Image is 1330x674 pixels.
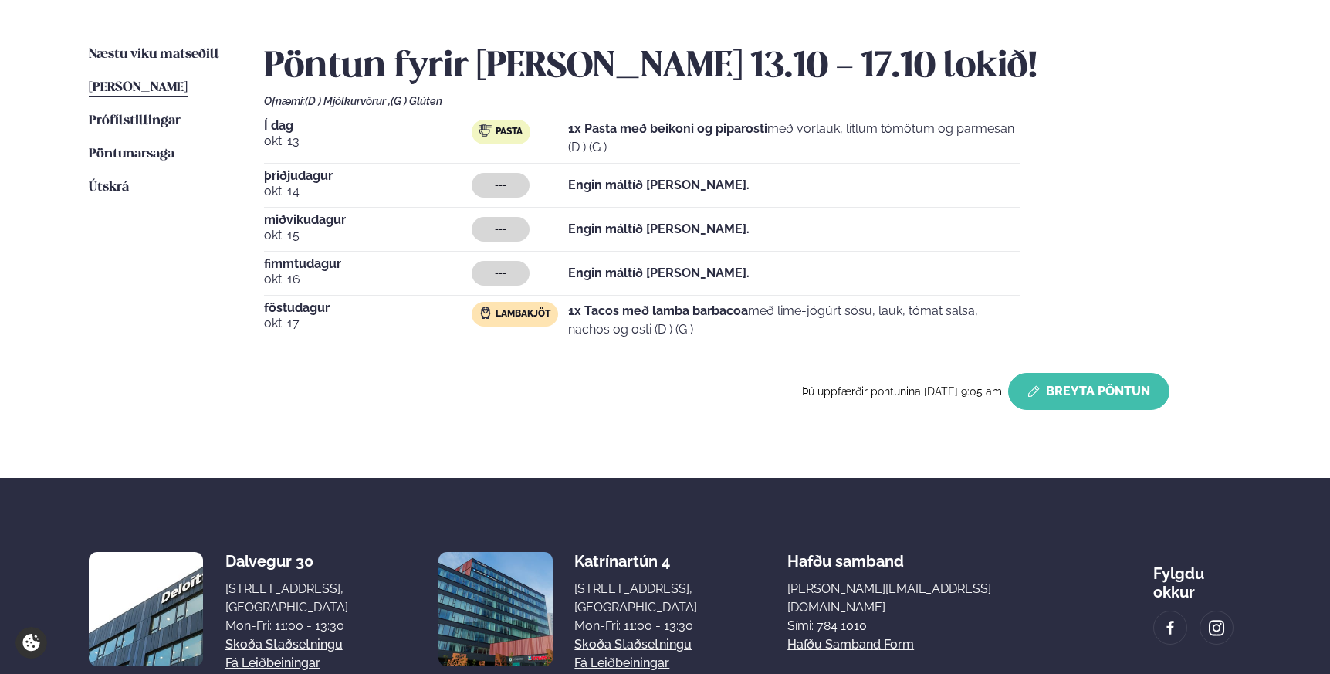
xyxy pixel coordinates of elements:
span: föstudagur [264,302,472,314]
a: Skoða staðsetningu [225,635,343,654]
div: [STREET_ADDRESS], [GEOGRAPHIC_DATA] [574,580,697,617]
a: Útskrá [89,178,129,197]
div: Ofnæmi: [264,95,1241,107]
button: Breyta Pöntun [1008,373,1169,410]
span: Lambakjöt [496,308,550,320]
a: Skoða staðsetningu [574,635,692,654]
strong: Engin máltíð [PERSON_NAME]. [568,266,750,280]
img: pasta.svg [479,124,492,137]
span: okt. 13 [264,132,472,151]
img: image alt [1208,619,1225,637]
img: image alt [89,552,203,666]
img: Lamb.svg [479,307,492,319]
a: Fá leiðbeiningar [574,654,669,672]
p: með vorlauk, litlum tómötum og parmesan (D ) (G ) [568,120,1020,157]
a: [PERSON_NAME][EMAIL_ADDRESS][DOMAIN_NAME] [787,580,1063,617]
span: Útskrá [89,181,129,194]
strong: 1x Tacos með lamba barbacoa [568,303,748,318]
span: Pasta [496,126,523,138]
a: Pöntunarsaga [89,145,174,164]
span: þriðjudagur [264,170,472,182]
a: [PERSON_NAME] [89,79,188,97]
div: Fylgdu okkur [1153,552,1241,601]
div: Mon-Fri: 11:00 - 13:30 [225,617,348,635]
a: Hafðu samband form [787,635,914,654]
div: Dalvegur 30 [225,552,348,571]
h2: Pöntun fyrir [PERSON_NAME] 13.10 - 17.10 lokið! [264,46,1241,89]
span: (D ) Mjólkurvörur , [305,95,391,107]
a: Cookie settings [15,627,47,659]
span: okt. 17 [264,314,472,333]
img: image alt [1162,619,1179,637]
span: --- [495,223,506,235]
div: Katrínartún 4 [574,552,697,571]
span: miðvikudagur [264,214,472,226]
strong: Engin máltíð [PERSON_NAME]. [568,178,750,192]
span: Prófílstillingar [89,114,181,127]
div: [STREET_ADDRESS], [GEOGRAPHIC_DATA] [225,580,348,617]
span: okt. 15 [264,226,472,245]
span: fimmtudagur [264,258,472,270]
span: okt. 16 [264,270,472,289]
span: Pöntunarsaga [89,147,174,161]
strong: Engin máltíð [PERSON_NAME]. [568,222,750,236]
span: Hafðu samband [787,540,904,571]
span: Í dag [264,120,472,132]
span: [PERSON_NAME] [89,81,188,94]
img: image alt [438,552,553,666]
span: --- [495,179,506,191]
span: okt. 14 [264,182,472,201]
a: image alt [1200,611,1233,644]
div: Mon-Fri: 11:00 - 13:30 [574,617,697,635]
p: Sími: 784 1010 [787,617,1063,635]
a: Fá leiðbeiningar [225,654,320,672]
span: Þú uppfærðir pöntunina [DATE] 9:05 am [802,385,1002,398]
span: Næstu viku matseðill [89,48,219,61]
a: Prófílstillingar [89,112,181,130]
span: (G ) Glúten [391,95,442,107]
strong: 1x Pasta með beikoni og piparosti [568,121,767,136]
p: með lime-jógúrt sósu, lauk, tómat salsa, nachos og osti (D ) (G ) [568,302,1020,339]
a: Næstu viku matseðill [89,46,219,64]
a: image alt [1154,611,1186,644]
span: --- [495,267,506,279]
